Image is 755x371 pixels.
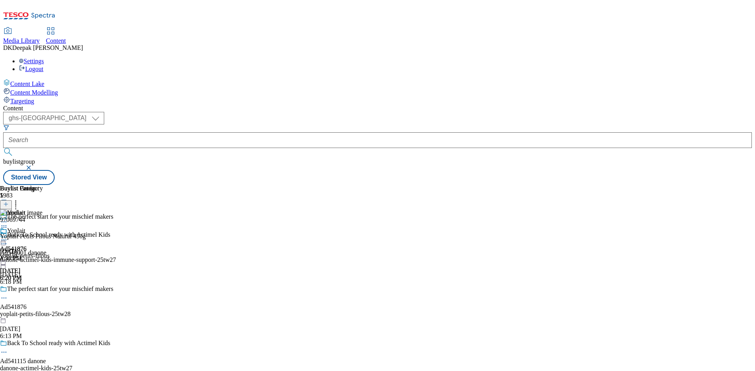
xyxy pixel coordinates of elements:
[3,88,752,96] a: Content Modelling
[3,132,752,148] input: Search
[10,80,44,87] span: Content Lake
[3,170,55,185] button: Stored View
[19,58,44,64] a: Settings
[3,105,752,112] div: Content
[7,231,110,238] div: Back To School ready with Actimel Kids
[3,96,752,105] a: Targeting
[46,37,66,44] span: Content
[3,79,752,88] a: Content Lake
[3,124,9,131] svg: Search Filters
[3,158,35,165] span: buylistgroup
[7,340,110,347] div: Back To School ready with Actimel Kids
[19,66,43,72] a: Logout
[12,44,83,51] span: Deepak [PERSON_NAME]
[10,98,34,104] span: Targeting
[3,37,40,44] span: Media Library
[10,89,58,96] span: Content Modelling
[46,28,66,44] a: Content
[3,44,12,51] span: DK
[7,285,113,292] div: The perfect start for your mischief makers
[3,28,40,44] a: Media Library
